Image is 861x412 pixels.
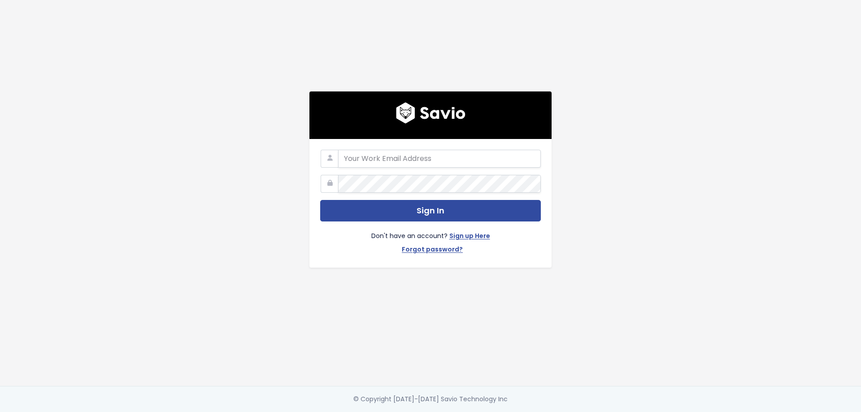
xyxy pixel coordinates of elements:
[320,200,541,222] button: Sign In
[338,150,541,168] input: Your Work Email Address
[396,102,465,124] img: logo600x187.a314fd40982d.png
[353,394,508,405] div: © Copyright [DATE]-[DATE] Savio Technology Inc
[402,244,463,257] a: Forgot password?
[449,230,490,243] a: Sign up Here
[320,221,541,256] div: Don't have an account?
